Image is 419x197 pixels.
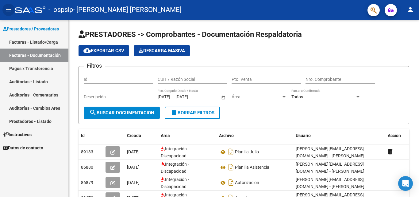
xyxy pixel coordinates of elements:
[3,144,43,151] span: Datos de contacto
[127,180,140,185] span: [DATE]
[139,48,185,53] span: Descarga Masiva
[227,178,235,187] i: Descargar documento
[235,150,259,155] span: Planilla Julio
[407,6,414,13] mat-icon: person
[81,149,93,154] span: 89133
[89,109,97,116] mat-icon: search
[134,45,190,56] button: Descarga Masiva
[84,61,105,70] h3: Filtros
[127,165,140,170] span: [DATE]
[227,162,235,172] i: Descargar documento
[161,177,189,189] span: Integración - Discapacidad
[79,129,103,142] datatable-header-cell: Id
[398,176,413,191] div: Open Intercom Messenger
[175,94,206,100] input: End date
[170,109,178,116] mat-icon: delete
[79,30,302,39] span: PRESTADORES -> Comprobantes - Documentación Respaldatoria
[296,133,311,138] span: Usuario
[158,129,217,142] datatable-header-cell: Area
[235,180,259,185] span: Autorizacion
[127,133,141,138] span: Creado
[170,110,214,116] span: Borrar Filtros
[165,107,220,119] button: Borrar Filtros
[48,3,73,17] span: - ospsip
[161,146,189,158] span: Integración - Discapacidad
[83,47,91,54] mat-icon: cloud_download
[73,3,182,17] span: - [PERSON_NAME] [PERSON_NAME]
[3,26,59,32] span: Prestadores / Proveedores
[217,129,293,142] datatable-header-cell: Archivo
[219,133,234,138] span: Archivo
[161,133,170,138] span: Area
[220,94,226,100] button: Open calendar
[385,129,416,142] datatable-header-cell: Acción
[232,94,281,100] span: Área
[81,133,85,138] span: Id
[127,149,140,154] span: [DATE]
[89,110,154,116] span: Buscar Documentacion
[291,94,303,99] span: Todos
[83,48,124,53] span: Exportar CSV
[296,177,364,196] span: [PERSON_NAME][EMAIL_ADDRESS][DOMAIN_NAME] - [PERSON_NAME] [PERSON_NAME] -
[5,6,12,13] mat-icon: menu
[81,180,93,185] span: 86879
[158,94,170,100] input: Start date
[293,129,385,142] datatable-header-cell: Usuario
[161,162,189,174] span: Integración - Discapacidad
[296,162,364,181] span: [PERSON_NAME][EMAIL_ADDRESS][DOMAIN_NAME] - [PERSON_NAME] [PERSON_NAME] -
[296,146,364,165] span: [PERSON_NAME][EMAIL_ADDRESS][DOMAIN_NAME] - [PERSON_NAME] [PERSON_NAME] -
[235,165,269,170] span: Planilla Asistencia
[81,165,93,170] span: 86880
[171,94,174,100] span: –
[388,133,401,138] span: Acción
[3,131,32,138] span: Instructivos
[79,45,129,56] button: Exportar CSV
[125,129,158,142] datatable-header-cell: Creado
[134,45,190,56] app-download-masive: Descarga masiva de comprobantes (adjuntos)
[227,147,235,157] i: Descargar documento
[84,107,160,119] button: Buscar Documentacion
